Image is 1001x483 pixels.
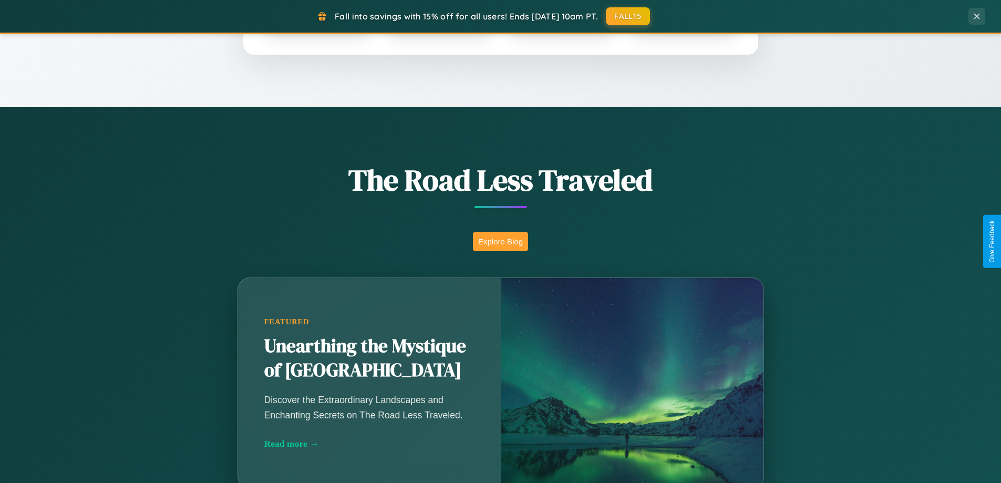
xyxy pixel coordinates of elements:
h1: The Road Less Traveled [185,160,816,200]
span: Fall into savings with 15% off for all users! Ends [DATE] 10am PT. [335,11,598,22]
div: Read more → [264,438,474,449]
p: Discover the Extraordinary Landscapes and Enchanting Secrets on The Road Less Traveled. [264,393,474,422]
div: Featured [264,317,474,326]
h2: Unearthing the Mystique of [GEOGRAPHIC_DATA] [264,334,474,383]
button: FALL15 [606,7,650,25]
div: Give Feedback [988,220,996,263]
button: Explore Blog [473,232,528,251]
